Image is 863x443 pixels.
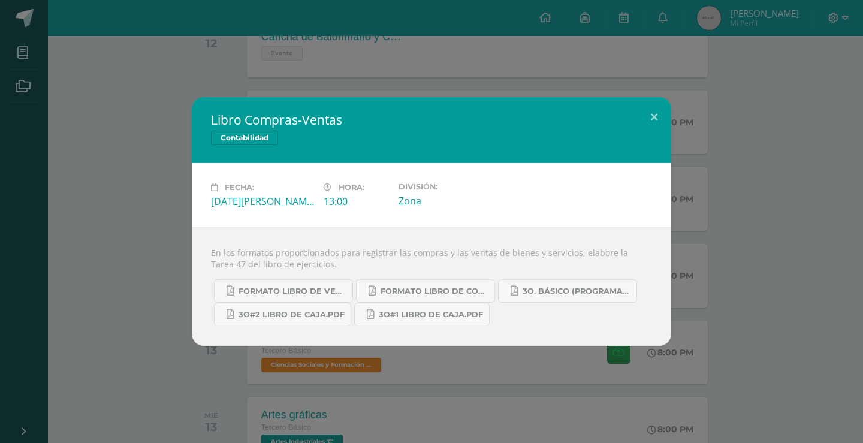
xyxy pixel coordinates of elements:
[399,182,502,191] label: División:
[211,195,314,208] div: [DATE][PERSON_NAME]
[324,195,389,208] div: 13:00
[192,227,671,346] div: En los formatos proporcionados para registrar las compras y las ventas de bienes y servicios, ela...
[637,97,671,138] button: Close (Esc)
[211,111,652,128] h2: Libro Compras-Ventas
[354,303,490,326] a: 3o#1 Libro de Caja.pdf
[381,287,488,296] span: Formato Libro de Compras.pdf
[239,287,346,296] span: Formato Libro de Ventas.pdf
[339,183,364,192] span: Hora:
[498,279,637,303] a: 3o. Básico (Programación).pdf
[214,303,351,326] a: 3o#2 Libro de Caja.pdf
[379,310,483,320] span: 3o#1 Libro de Caja.pdf
[523,287,630,296] span: 3o. Básico (Programación).pdf
[211,131,278,145] span: Contabilidad
[214,279,353,303] a: Formato Libro de Ventas.pdf
[399,194,502,207] div: Zona
[239,310,345,320] span: 3o#2 Libro de Caja.pdf
[356,279,495,303] a: Formato Libro de Compras.pdf
[225,183,254,192] span: Fecha:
